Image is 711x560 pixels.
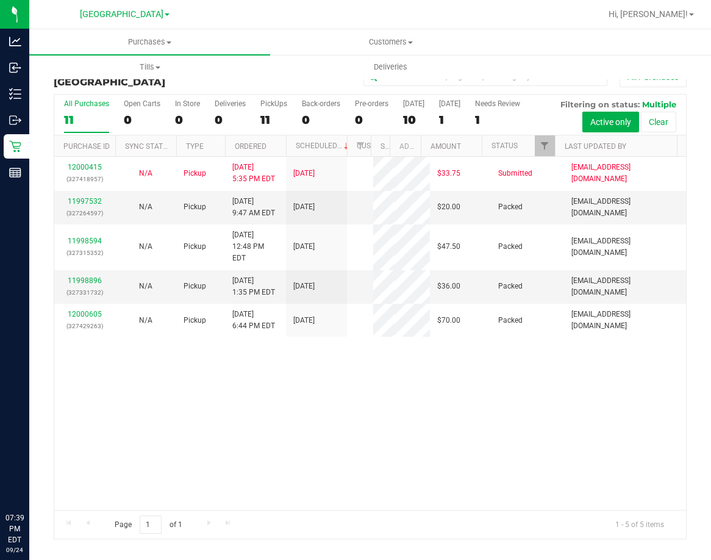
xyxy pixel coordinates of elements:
span: Purchases [29,37,270,48]
a: Sync Status [125,142,172,151]
p: 07:39 PM EDT [5,512,24,545]
span: [GEOGRAPHIC_DATA] [80,9,163,20]
div: Open Carts [124,99,160,108]
div: Pre-orders [355,99,388,108]
span: [DATE] 1:35 PM EDT [232,275,275,298]
div: Deliveries [215,99,246,108]
span: Multiple [642,99,676,109]
span: Customers [271,37,510,48]
div: 1 [475,113,520,127]
p: (327429263) [62,320,108,332]
span: Pickup [184,201,206,213]
button: N/A [139,281,152,292]
a: Deliveries [270,54,511,80]
a: Amount [431,142,461,151]
span: Not Applicable [139,316,152,325]
button: N/A [139,201,152,213]
inline-svg: Reports [9,167,21,179]
span: Filtering on status: [560,99,640,109]
span: Hi, [PERSON_NAME]! [609,9,688,19]
div: PickUps [260,99,287,108]
a: Filter [350,135,370,156]
a: Purchases [29,29,270,55]
span: Pickup [184,241,206,253]
span: [DATE] [293,201,315,213]
th: Address [390,135,421,157]
div: 11 [64,113,109,127]
a: Customers [270,29,511,55]
span: $20.00 [437,201,460,213]
inline-svg: Outbound [9,114,21,126]
span: [EMAIL_ADDRESS][DOMAIN_NAME] [571,275,679,298]
span: Packed [498,281,523,292]
span: $33.75 [437,168,460,179]
div: 11 [260,113,287,127]
a: 11998896 [68,276,102,285]
p: (327331732) [62,287,108,298]
span: [EMAIL_ADDRESS][DOMAIN_NAME] [571,309,679,332]
span: 1 - 5 of 5 items [606,515,674,534]
div: 0 [355,113,388,127]
button: N/A [139,315,152,326]
span: Submitted [498,168,532,179]
a: Purchase ID [63,142,110,151]
a: 12000415 [68,163,102,171]
p: (327315352) [62,247,108,259]
a: Status [491,142,518,150]
a: Type [186,142,204,151]
span: Pickup [184,168,206,179]
button: Active only [582,112,639,132]
a: Last Updated By [565,142,626,151]
button: Clear [641,112,676,132]
div: 0 [124,113,160,127]
inline-svg: Inventory [9,88,21,100]
span: [DATE] 6:44 PM EDT [232,309,275,332]
a: 12000605 [68,310,102,318]
span: $47.50 [437,241,460,253]
a: 11998594 [68,237,102,245]
span: [DATE] [293,168,315,179]
button: N/A [139,241,152,253]
span: [EMAIL_ADDRESS][DOMAIN_NAME] [571,162,679,185]
div: 10 [403,113,424,127]
span: [DATE] 9:47 AM EDT [232,196,275,219]
inline-svg: Retail [9,140,21,153]
a: Ordered [235,142,266,151]
span: [GEOGRAPHIC_DATA] [54,76,165,88]
a: State Registry ID [381,142,445,151]
span: Not Applicable [139,203,152,211]
div: Needs Review [475,99,520,108]
span: [DATE] [293,281,315,292]
a: Tills [29,54,270,80]
a: 11997532 [68,197,102,206]
inline-svg: Analytics [9,35,21,48]
p: (327418957) [62,173,108,185]
div: [DATE] [403,99,424,108]
span: Not Applicable [139,169,152,178]
span: $70.00 [437,315,460,326]
div: 0 [175,113,200,127]
span: Page of 1 [104,515,192,534]
span: [DATE] [293,241,315,253]
span: Packed [498,241,523,253]
div: [DATE] [439,99,460,108]
a: Filter [535,135,555,156]
span: Packed [498,201,523,213]
span: [EMAIL_ADDRESS][DOMAIN_NAME] [571,235,679,259]
span: Tills [30,62,270,73]
span: [DATE] 12:48 PM EDT [232,229,279,265]
span: [EMAIL_ADDRESS][DOMAIN_NAME] [571,196,679,219]
div: 0 [302,113,340,127]
div: Back-orders [302,99,340,108]
span: $36.00 [437,281,460,292]
span: Not Applicable [139,242,152,251]
span: Packed [498,315,523,326]
a: Scheduled [296,142,351,150]
span: [DATE] 5:35 PM EDT [232,162,275,185]
p: 09/24 [5,545,24,555]
h3: Purchase Summary: [54,66,265,87]
div: In Store [175,99,200,108]
iframe: Resource center [12,462,49,499]
div: 1 [439,113,460,127]
p: (327264597) [62,207,108,219]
